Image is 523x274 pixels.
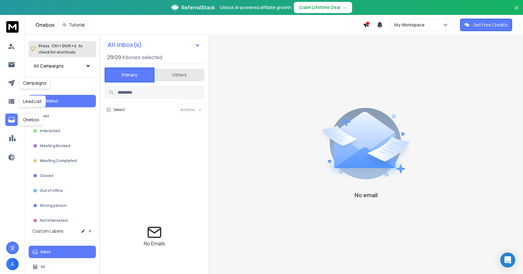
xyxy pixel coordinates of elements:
h1: All Campaigns [34,63,64,69]
p: No email [355,191,378,199]
p: No Emails [144,240,165,247]
h1: All Inbox(s) [107,42,142,48]
button: Others [154,68,204,82]
p: Inbox [40,249,51,254]
span: 29 / 29 [107,53,121,61]
label: Select [114,107,125,112]
p: Lead [40,114,49,118]
h3: Custom Labels [32,228,64,234]
div: Campaigns [19,77,50,89]
p: Out of office [40,188,63,193]
button: A [6,258,19,270]
p: Not Interested [40,218,68,223]
button: All Status [29,95,96,107]
div: Lead List [19,95,46,107]
button: Tutorial [59,21,89,29]
div: Open Intercom Messenger [500,253,515,267]
h3: Inboxes selected [122,53,162,61]
div: Onebox [35,21,363,29]
p: Meeting Completed [40,158,77,163]
p: Meeting Booked [40,143,70,148]
div: Onebox [19,114,43,126]
span: ReferralStack [181,4,215,11]
button: Close banner [512,4,521,19]
p: Closed [40,173,53,178]
p: All Status [40,99,58,104]
button: Primary [105,67,154,82]
p: Interested [40,128,60,133]
button: Not Interested [29,214,96,227]
button: Lead [29,110,96,122]
button: Get Free Credits [460,19,512,31]
button: All Inbox(s) [102,39,205,51]
p: Wrong person [40,203,67,208]
button: Claim Lifetime Deal→ [294,2,352,13]
button: Closed [29,170,96,182]
span: Ctrl + Shift + k [51,42,77,49]
span: → [343,4,347,11]
p: Get Free Credits [473,22,508,28]
button: Wrong person [29,199,96,212]
p: All [40,264,45,269]
button: Out of office [29,184,96,197]
button: Interested [29,125,96,137]
button: All Campaigns [29,60,96,72]
button: All [29,261,96,273]
p: Unlock AI-powered affiliate growth [220,4,291,11]
p: Press to check for shortcuts. [39,43,82,55]
button: Meeting Booked [29,140,96,152]
p: My Workspace [394,22,427,28]
h3: Filters [29,82,96,91]
button: Inbox [29,246,96,258]
button: Meeting Completed [29,155,96,167]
